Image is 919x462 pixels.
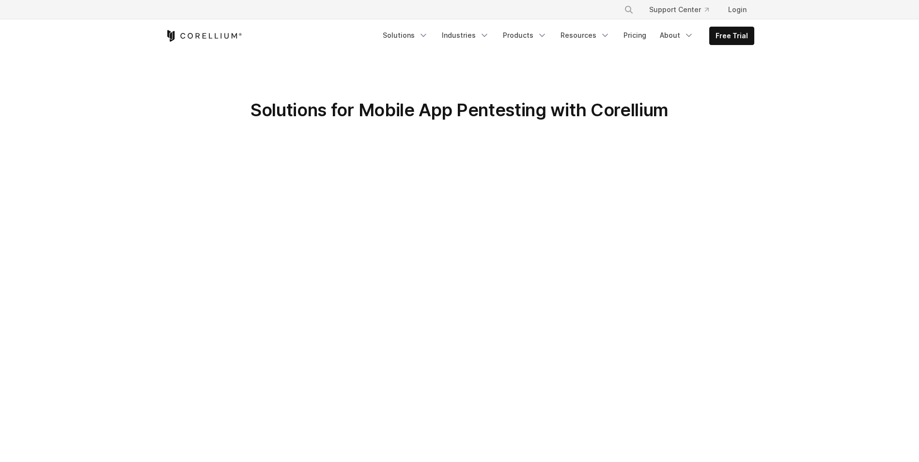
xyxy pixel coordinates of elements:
a: About [654,27,700,44]
button: Search [620,1,638,18]
div: Navigation Menu [377,27,754,45]
a: Free Trial [710,27,754,45]
a: Resources [555,27,616,44]
a: Corellium Home [165,30,242,42]
a: Solutions [377,27,434,44]
a: Pricing [618,27,652,44]
span: Solutions for Mobile App Pentesting with Corellium [250,99,669,121]
a: Login [720,1,754,18]
a: Industries [436,27,495,44]
a: Support Center [641,1,717,18]
div: Navigation Menu [612,1,754,18]
a: Products [497,27,553,44]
